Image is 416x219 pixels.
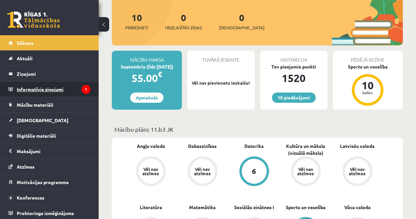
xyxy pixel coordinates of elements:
div: Vēl nav atzīmes [193,167,212,176]
a: 6 [228,156,280,187]
div: Sports un veselība [333,63,403,70]
div: Tev pieejamie punkti [260,63,328,70]
span: [DEMOGRAPHIC_DATA] [17,117,68,123]
a: Sports un veselība 10 balles [333,63,403,107]
a: [DEMOGRAPHIC_DATA] [9,113,90,128]
legend: Informatīvie ziņojumi [17,82,90,97]
i: 1 [82,85,90,94]
span: Mācību materiāli [17,102,53,108]
span: Sākums [17,40,34,46]
a: Digitālie materiāli [9,128,90,143]
a: Atzīmes [9,159,90,174]
div: 6 [252,168,256,175]
a: Matemātika [189,204,216,211]
div: 55.00 [112,70,182,86]
span: Aktuāli [17,55,33,61]
a: Sociālās zinātnes I [234,204,274,211]
div: Pēdējā atzīme [333,51,403,63]
div: Vēl nav atzīmes [297,167,315,176]
a: Vēl nav atzīmes [280,156,331,187]
a: Rīgas 1. Tālmācības vidusskola [7,12,60,28]
span: Konferences [17,195,44,201]
span: Digitālie materiāli [17,133,56,139]
div: Motivācija [260,51,328,63]
a: Aktuāli [9,51,90,66]
p: Mācību plāns 11.b3 JK [114,125,400,134]
div: Mācību maksa [112,51,182,63]
a: Vēl nav atzīmes [331,156,383,187]
a: Apmaksāt [130,93,163,103]
span: [DEMOGRAPHIC_DATA] [219,24,264,31]
a: Literatūra [140,204,162,211]
a: Vēl nav atzīmes [177,156,228,187]
a: 0[DEMOGRAPHIC_DATA] [219,12,264,31]
a: Maksājumi [9,144,90,159]
a: Informatīvie ziņojumi1 [9,82,90,97]
p: Vēl nav pievienotu ieskaišu! [190,80,251,86]
a: Vēl nav atzīmes [125,156,177,187]
a: Mācību materiāli [9,97,90,112]
a: 10 piedāvājumi [272,93,316,103]
div: Vēl nav atzīmes [348,167,367,176]
div: Septembris (līdz [DATE]) [112,63,182,70]
a: Sākums [9,35,90,50]
span: Motivācijas programma [17,179,69,185]
legend: Ziņojumi [17,66,90,81]
div: Tuvākā ieskaite [187,51,255,63]
span: € [158,69,162,79]
a: Vācu valoda [344,204,371,211]
a: 0Neizlasītās ziņas [165,12,202,31]
div: 1520 [260,70,328,86]
div: balles [358,91,378,95]
a: 10Priekšmeti [125,12,148,31]
a: Sports un veselība [286,204,326,211]
a: Ziņojumi [9,66,90,81]
a: Kultūra un māksla (vizuālā māksla) [280,143,331,156]
span: Proktoringa izmēģinājums [17,210,74,216]
span: Atzīmes [17,164,35,170]
div: 10 [358,80,378,91]
a: Konferences [9,190,90,205]
a: Latviešu valoda [340,143,375,150]
legend: Maksājumi [17,144,90,159]
a: Motivācijas programma [9,175,90,190]
a: Dabaszinības [188,143,217,150]
div: Vēl nav atzīmes [142,167,160,176]
a: Angļu valoda [137,143,165,150]
span: Neizlasītās ziņas [165,24,202,31]
span: Priekšmeti [125,24,148,31]
a: Datorika [244,143,264,150]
